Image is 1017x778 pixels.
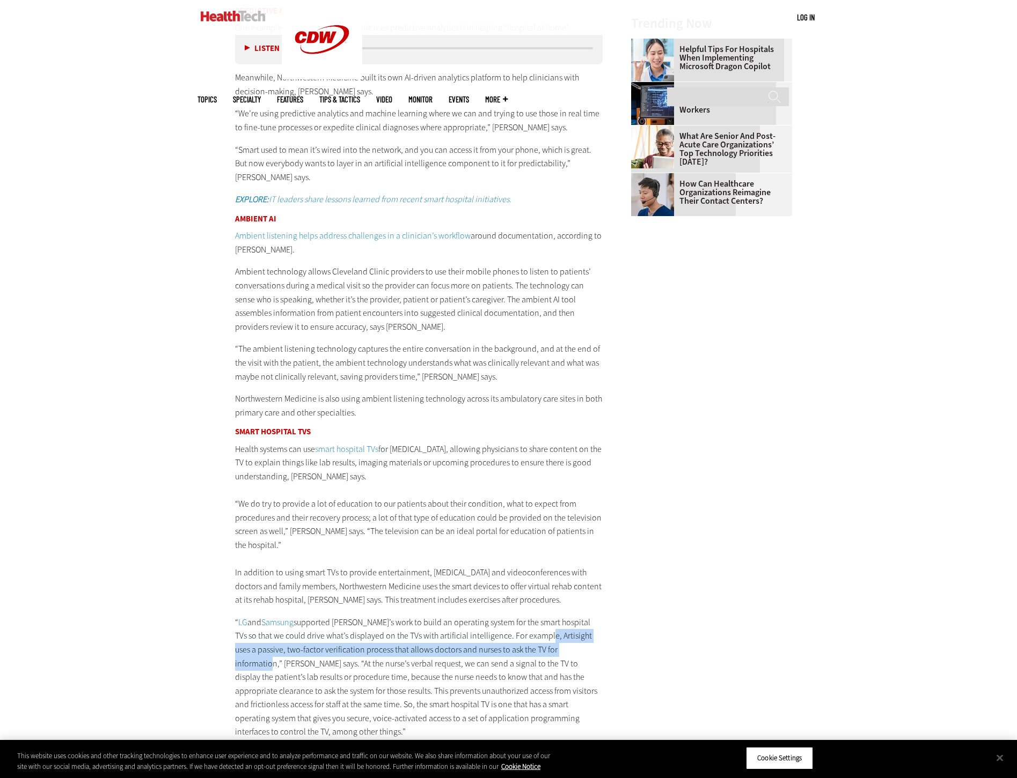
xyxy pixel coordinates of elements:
[238,617,247,628] a: LG
[501,762,540,771] a: More information about your privacy
[408,95,433,103] a: MonITor
[988,746,1012,769] button: Close
[631,82,679,91] a: Desktop monitor with brain AI concept
[449,95,469,103] a: Events
[235,194,269,205] strong: EXPLORE:
[631,180,786,205] a: How Can Healthcare Organizations Reimagine Their Contact Centers?
[235,230,471,241] a: Ambient listening helps address challenges in a clinician’s workflow
[235,194,511,205] a: EXPLORE:IT leaders share lessons learned from recent smart hospital initiatives.
[797,12,815,22] a: Log in
[631,132,786,166] a: What Are Senior and Post-Acute Care Organizations’ Top Technology Priorities [DATE]?
[235,229,603,256] p: around documentation, according to [PERSON_NAME].
[235,194,511,205] em: IT leaders share lessons learned from recent smart hospital initiatives.
[746,747,813,769] button: Cookie Settings
[376,95,392,103] a: Video
[485,95,508,103] span: More
[797,12,815,23] div: User menu
[631,125,674,168] img: Older person using tablet
[319,95,360,103] a: Tips & Tactics
[235,143,603,184] p: “Smart used to mean it’s wired into the network, and you can access it from your phone, which is ...
[235,442,603,607] p: Health systems can use for [MEDICAL_DATA], allowing physicians to share content on the TV to expl...
[235,215,603,223] h3: Ambient AI
[631,88,786,114] a: 4 Key Aspects That Make AI PCs Attractive to Healthcare Workers
[631,173,679,182] a: Healthcare contact center
[17,751,559,772] div: This website uses cookies and other tracking technologies to enhance user experience and to analy...
[282,71,362,82] a: CDW
[631,173,674,216] img: Healthcare contact center
[235,428,603,436] h3: Smart Hospital TVs
[235,342,603,383] p: “The ambient listening technology captures the entire conversation in the background, and at the ...
[197,95,217,103] span: Topics
[261,617,294,628] a: Samsung
[201,11,266,21] img: Home
[235,107,603,134] p: “We’re using predictive analytics and machine learning where we can and trying to use those in re...
[235,392,603,419] p: Northwestern Medicine is also using ambient listening technology across its ambulatory care sites...
[631,82,674,125] img: Desktop monitor with brain AI concept
[277,95,303,103] a: Features
[315,443,378,455] a: smart hospital TVs
[233,95,261,103] span: Specialty
[235,265,603,334] p: Ambient technology allows Cleveland Clinic providers to use their mobile phones to listen to pati...
[631,125,679,134] a: Older person using tablet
